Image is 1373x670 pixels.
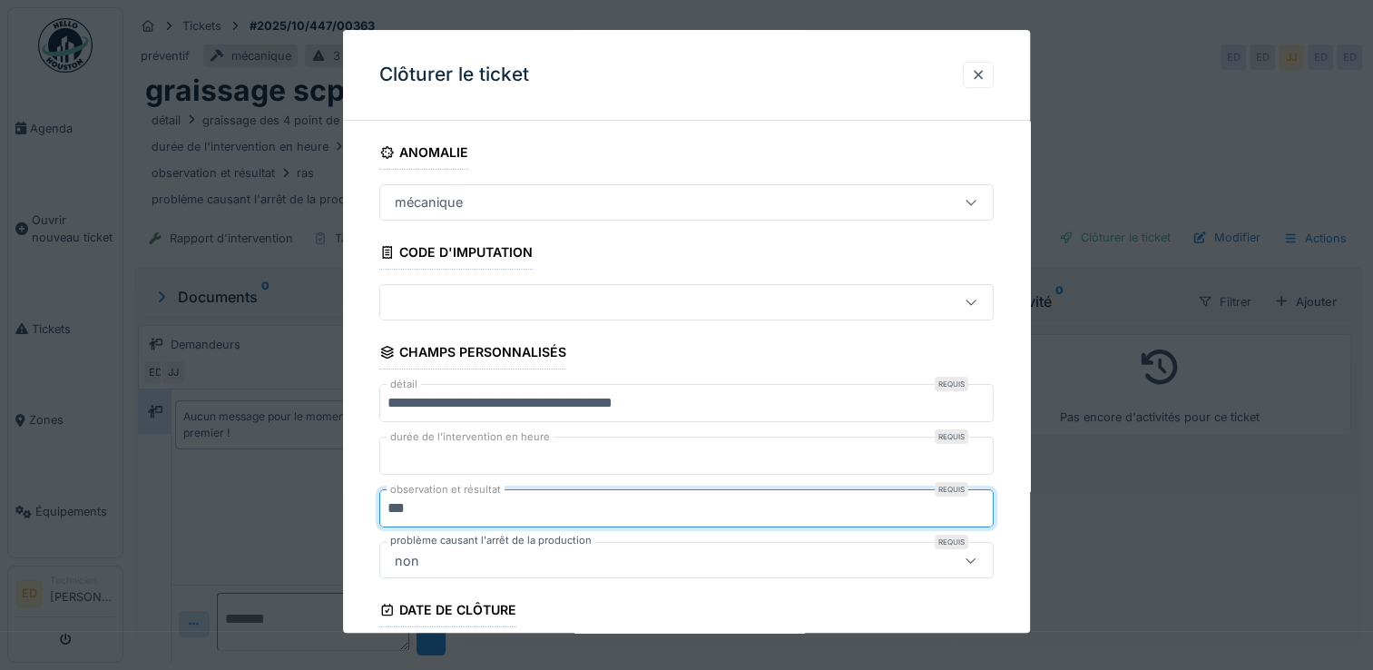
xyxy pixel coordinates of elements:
[935,536,968,550] div: Requis
[387,551,427,571] div: non
[379,239,533,270] div: Code d'imputation
[379,64,529,86] h3: Clôturer le ticket
[379,597,516,628] div: Date de clôture
[935,378,968,392] div: Requis
[387,192,470,212] div: mécanique
[387,430,554,446] label: durée de l'intervention en heure
[379,139,468,170] div: Anomalie
[387,483,505,498] label: observation et résultat
[935,483,968,498] div: Requis
[379,339,566,369] div: Champs personnalisés
[387,534,595,549] label: problème causant l'arrêt de la production
[387,378,421,393] label: détail
[935,430,968,445] div: Requis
